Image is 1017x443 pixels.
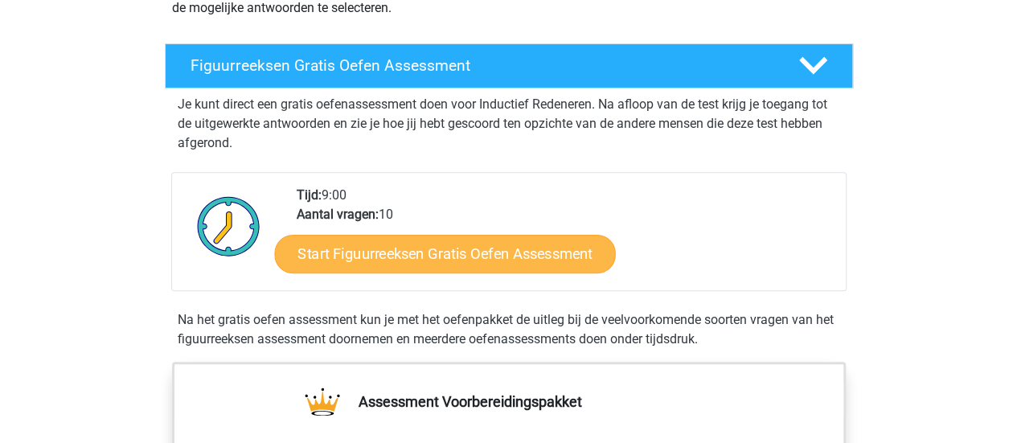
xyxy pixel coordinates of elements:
[297,187,322,203] b: Tijd:
[188,186,269,266] img: Klok
[158,43,859,88] a: Figuurreeksen Gratis Oefen Assessment
[274,234,615,273] a: Start Figuurreeksen Gratis Oefen Assessment
[285,186,845,290] div: 9:00 10
[191,56,773,75] h4: Figuurreeksen Gratis Oefen Assessment
[171,310,847,349] div: Na het gratis oefen assessment kun je met het oefenpakket de uitleg bij de veelvoorkomende soorte...
[178,95,840,153] p: Je kunt direct een gratis oefenassessment doen voor Inductief Redeneren. Na afloop van de test kr...
[297,207,379,222] b: Aantal vragen:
